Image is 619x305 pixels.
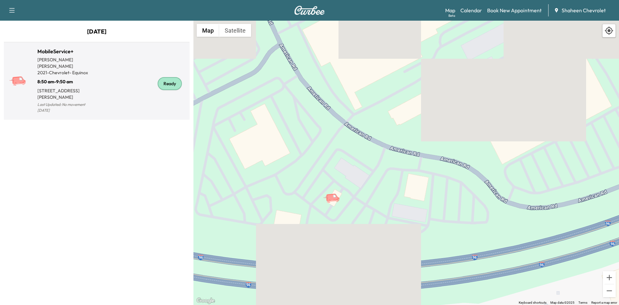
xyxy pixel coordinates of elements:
[195,297,216,305] a: Open this area in Google Maps (opens a new window)
[602,24,616,37] div: Recenter map
[487,6,542,14] a: Book New Appointment
[460,6,482,14] a: Calendar
[37,85,97,100] p: [STREET_ADDRESS][PERSON_NAME]
[197,24,219,37] button: Show street map
[519,300,546,305] button: Keyboard shortcuts
[603,271,616,284] button: Zoom in
[562,6,606,14] span: Shaheen Chevrolet
[578,301,587,304] a: Terms (opens in new tab)
[294,6,325,15] img: Curbee Logo
[37,69,97,76] p: 2021 - Chevrolet - Equinox
[448,13,455,18] div: Beta
[195,297,216,305] img: Google
[37,100,97,115] p: Last Updated: No movement [DATE]
[158,77,182,90] div: Ready
[37,76,97,85] p: 8:50 am - 9:50 am
[445,6,455,14] a: MapBeta
[603,284,616,297] button: Zoom out
[550,301,575,304] span: Map data ©2025
[37,56,97,69] p: [PERSON_NAME] [PERSON_NAME]
[219,24,251,37] button: Show satellite imagery
[591,301,617,304] a: Report a map error
[323,187,346,198] gmp-advanced-marker: MobileService+
[37,47,97,55] h1: MobileService+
